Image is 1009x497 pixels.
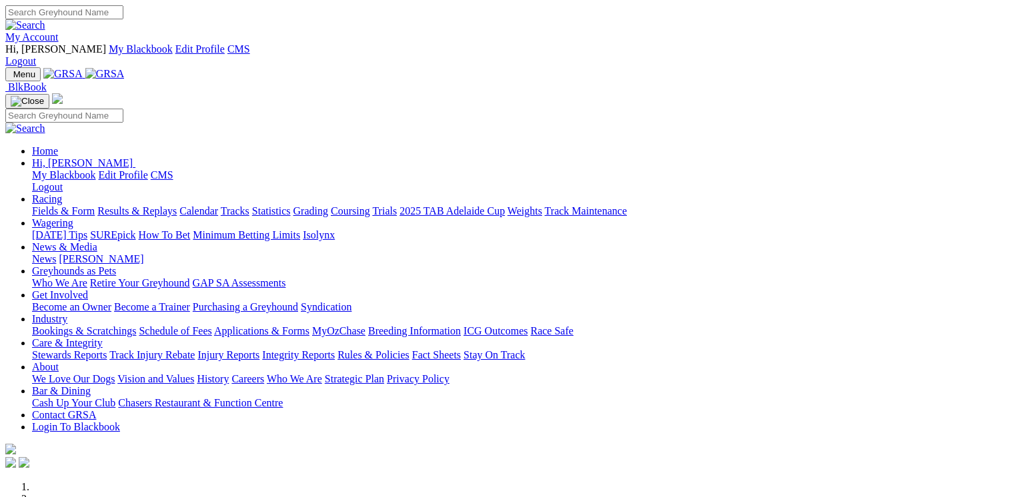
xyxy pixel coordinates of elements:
a: Integrity Reports [262,349,335,360]
a: Strategic Plan [325,373,384,384]
a: Minimum Betting Limits [193,229,300,241]
a: Privacy Policy [387,373,449,384]
img: logo-grsa-white.png [52,93,63,104]
a: Wagering [32,217,73,229]
a: Stewards Reports [32,349,107,360]
a: Chasers Restaurant & Function Centre [118,397,283,408]
a: Track Maintenance [545,205,627,217]
a: About [32,361,59,372]
a: News & Media [32,241,97,252]
a: Become a Trainer [114,301,190,312]
a: MyOzChase [312,325,365,336]
img: GRSA [85,68,125,80]
a: Cash Up Your Club [32,397,115,408]
a: Breeding Information [368,325,461,336]
span: Hi, [PERSON_NAME] [32,157,133,169]
a: My Blackbook [32,169,96,181]
img: Search [5,19,45,31]
div: Care & Integrity [32,349,1004,361]
a: My Blackbook [109,43,173,55]
input: Search [5,109,123,123]
img: twitter.svg [19,457,29,468]
a: Hi, [PERSON_NAME] [32,157,135,169]
img: Close [11,96,44,107]
div: Industry [32,325,1004,337]
div: My Account [5,43,1004,67]
div: Wagering [32,229,1004,241]
a: Careers [231,373,264,384]
a: Injury Reports [197,349,259,360]
span: Menu [13,69,35,79]
a: Rules & Policies [337,349,409,360]
a: ICG Outcomes [463,325,528,336]
a: Statistics [252,205,291,217]
a: BlkBook [5,81,47,93]
a: Contact GRSA [32,409,96,420]
img: GRSA [43,68,83,80]
div: Get Involved [32,301,1004,313]
a: How To Bet [139,229,191,241]
a: Home [32,145,58,157]
a: Retire Your Greyhound [90,277,190,288]
img: facebook.svg [5,457,16,468]
a: Login To Blackbook [32,421,120,432]
a: Racing [32,193,62,205]
div: Hi, [PERSON_NAME] [32,169,1004,193]
a: GAP SA Assessments [193,277,286,288]
img: logo-grsa-white.png [5,444,16,454]
a: Isolynx [303,229,335,241]
button: Toggle navigation [5,94,49,109]
a: Schedule of Fees [139,325,211,336]
a: Vision and Values [117,373,194,384]
a: Industry [32,313,67,324]
div: News & Media [32,253,1004,265]
a: Trials [372,205,397,217]
a: Fact Sheets [412,349,461,360]
span: Hi, [PERSON_NAME] [5,43,106,55]
a: News [32,253,56,264]
a: Get Involved [32,289,88,300]
button: Toggle navigation [5,67,41,81]
img: Search [5,123,45,135]
a: Care & Integrity [32,337,103,348]
div: Bar & Dining [32,397,1004,409]
a: Weights [508,205,542,217]
a: SUREpick [90,229,135,241]
a: Purchasing a Greyhound [193,301,298,312]
a: Race Safe [530,325,573,336]
a: Stay On Track [463,349,525,360]
a: Track Injury Rebate [109,349,195,360]
a: Edit Profile [175,43,225,55]
a: CMS [227,43,250,55]
a: Results & Replays [97,205,177,217]
a: We Love Our Dogs [32,373,115,384]
a: Grading [293,205,328,217]
a: Who We Are [32,277,87,288]
a: Who We Are [267,373,322,384]
input: Search [5,5,123,19]
a: Logout [5,55,36,67]
a: Become an Owner [32,301,111,312]
a: 2025 TAB Adelaide Cup [399,205,505,217]
a: CMS [151,169,173,181]
a: Tracks [221,205,249,217]
a: Greyhounds as Pets [32,265,116,276]
a: My Account [5,31,59,43]
a: Applications & Forms [214,325,309,336]
a: Edit Profile [99,169,148,181]
a: Bookings & Scratchings [32,325,136,336]
span: BlkBook [8,81,47,93]
a: [DATE] Tips [32,229,87,241]
div: About [32,373,1004,385]
a: [PERSON_NAME] [59,253,143,264]
a: Syndication [301,301,351,312]
a: Logout [32,181,63,193]
a: Bar & Dining [32,385,91,396]
a: Coursing [331,205,370,217]
a: Fields & Form [32,205,95,217]
div: Racing [32,205,1004,217]
a: History [197,373,229,384]
div: Greyhounds as Pets [32,277,1004,289]
a: Calendar [179,205,218,217]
